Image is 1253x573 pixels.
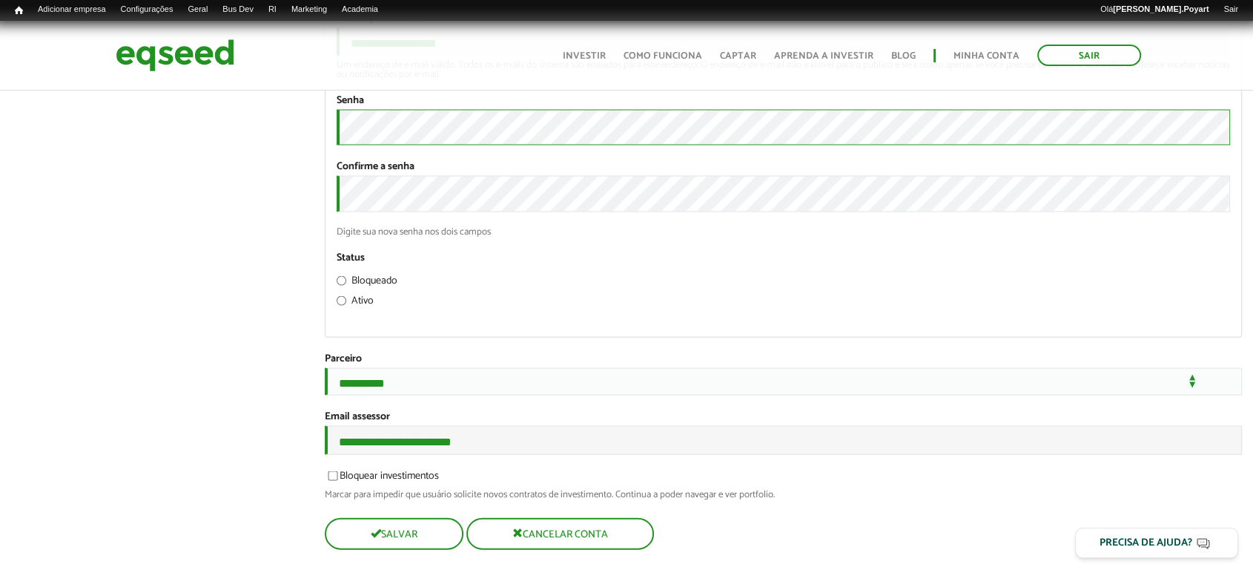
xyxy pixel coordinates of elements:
span: Início [15,5,23,16]
a: Configurações [113,4,181,16]
img: EqSeed [116,36,234,75]
a: Sair [1216,4,1246,16]
input: Ativo [337,296,346,306]
a: Olá[PERSON_NAME].Poyart [1093,4,1217,16]
a: Aprenda a investir [774,51,873,61]
a: Adicionar empresa [30,4,113,16]
label: Confirme a senha [337,162,414,172]
a: Início [7,4,30,18]
input: Bloquear investimentos [320,471,346,481]
a: Academia [334,4,386,16]
strong: [PERSON_NAME].Poyart [1113,4,1209,13]
label: Bloquear investimentos [325,471,439,486]
label: Bloqueado [337,276,397,291]
label: Status [337,253,365,263]
div: Digite sua nova senha nos dois campos [337,227,1231,237]
a: Marketing [284,4,334,16]
a: Como funciona [624,51,702,61]
a: Minha conta [953,51,1019,61]
label: Ativo [337,296,374,311]
button: Cancelar conta [466,518,654,550]
button: Salvar [325,518,463,550]
a: Sair [1037,45,1141,66]
a: Geral [180,4,215,16]
a: Blog [891,51,916,61]
div: Marcar para impedir que usuário solicite novos contratos de investimento. Continua a poder navega... [325,490,1243,500]
a: RI [261,4,284,16]
label: Senha [337,96,364,106]
input: Bloqueado [337,276,346,286]
a: Bus Dev [215,4,261,16]
a: Investir [563,51,606,61]
label: Email assessor [325,412,390,422]
a: Captar [720,51,756,61]
label: Parceiro [325,354,362,364]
